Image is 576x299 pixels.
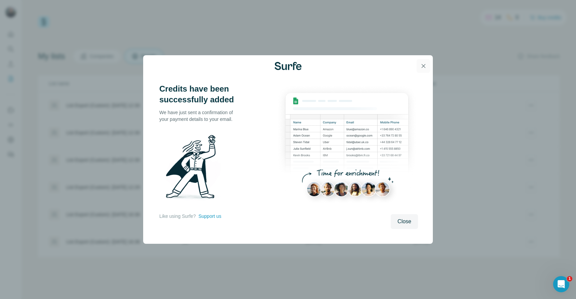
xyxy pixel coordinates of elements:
[391,214,418,229] button: Close
[159,213,196,220] p: Like using Surfe?
[198,213,221,220] button: Support us
[567,276,572,281] span: 1
[159,84,240,105] h3: Credits have been successfully added
[159,109,240,123] p: We have just sent a confirmation of your payment details to your email.
[275,62,301,70] img: Surfe Logo
[159,131,229,206] img: Surfe Illustration - Man holding diamond
[397,218,411,226] span: Close
[553,276,569,292] iframe: Intercom live chat
[276,84,418,210] img: Enrichment Hub - Sheet Preview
